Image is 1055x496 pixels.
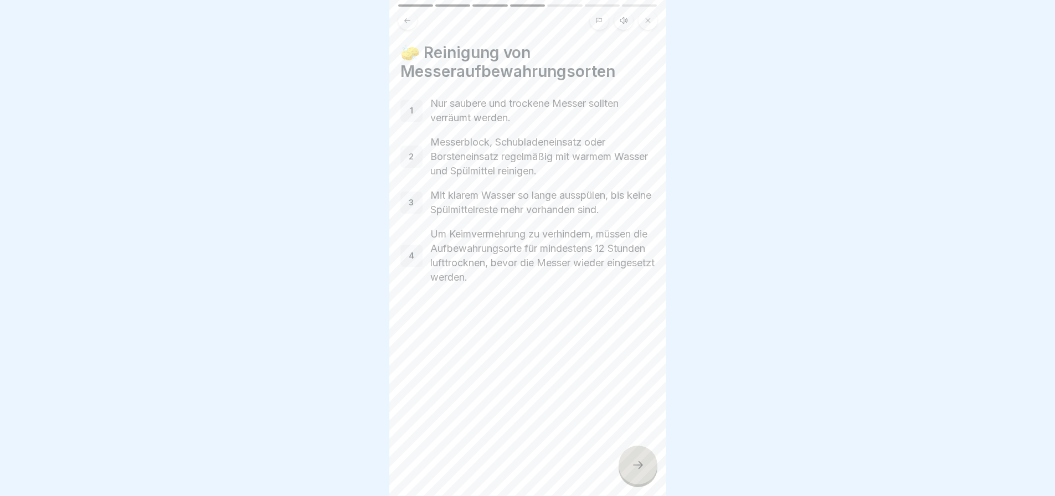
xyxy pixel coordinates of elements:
p: 1 [410,106,413,116]
p: Messerblock, Schubladeneinsatz oder Borsteneinsatz regelmäßig mit warmem Wasser und Spülmittel re... [430,135,655,178]
h4: 🧽 Reinigung von Messeraufbewahrungsorten [400,43,655,81]
p: 3 [409,198,414,208]
p: Um Keimvermehrung zu verhindern, müssen die Aufbewahrungsorte für mindestens 12 Stunden lufttrock... [430,227,655,285]
p: 4 [409,251,414,261]
p: Nur saubere und trockene Messer sollten verräumt werden. [430,96,655,125]
p: Mit klarem Wasser so lange ausspülen, bis keine Spülmittelreste mehr vorhanden sind. [430,188,655,217]
p: 2 [409,152,414,162]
